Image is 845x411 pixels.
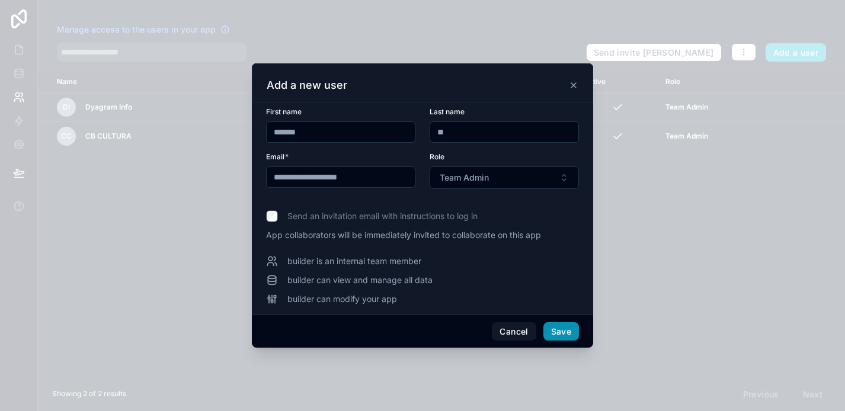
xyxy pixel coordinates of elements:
button: Save [543,322,579,341]
span: Send an invitation email with instructions to log in [287,210,478,222]
button: Cancel [492,322,536,341]
button: Select Button [430,166,579,189]
span: builder can modify your app [287,293,397,305]
h3: Add a new user [267,78,347,92]
span: Email [266,152,284,161]
span: builder is an internal team member [287,255,421,267]
span: Role [430,152,444,161]
span: Last name [430,107,465,116]
span: builder can view and manage all data [287,274,433,286]
span: First name [266,107,302,116]
span: App collaborators will be immediately invited to collaborate on this app [266,229,579,241]
input: Send an invitation email with instructions to log in [266,210,278,222]
span: Team Admin [440,172,489,184]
